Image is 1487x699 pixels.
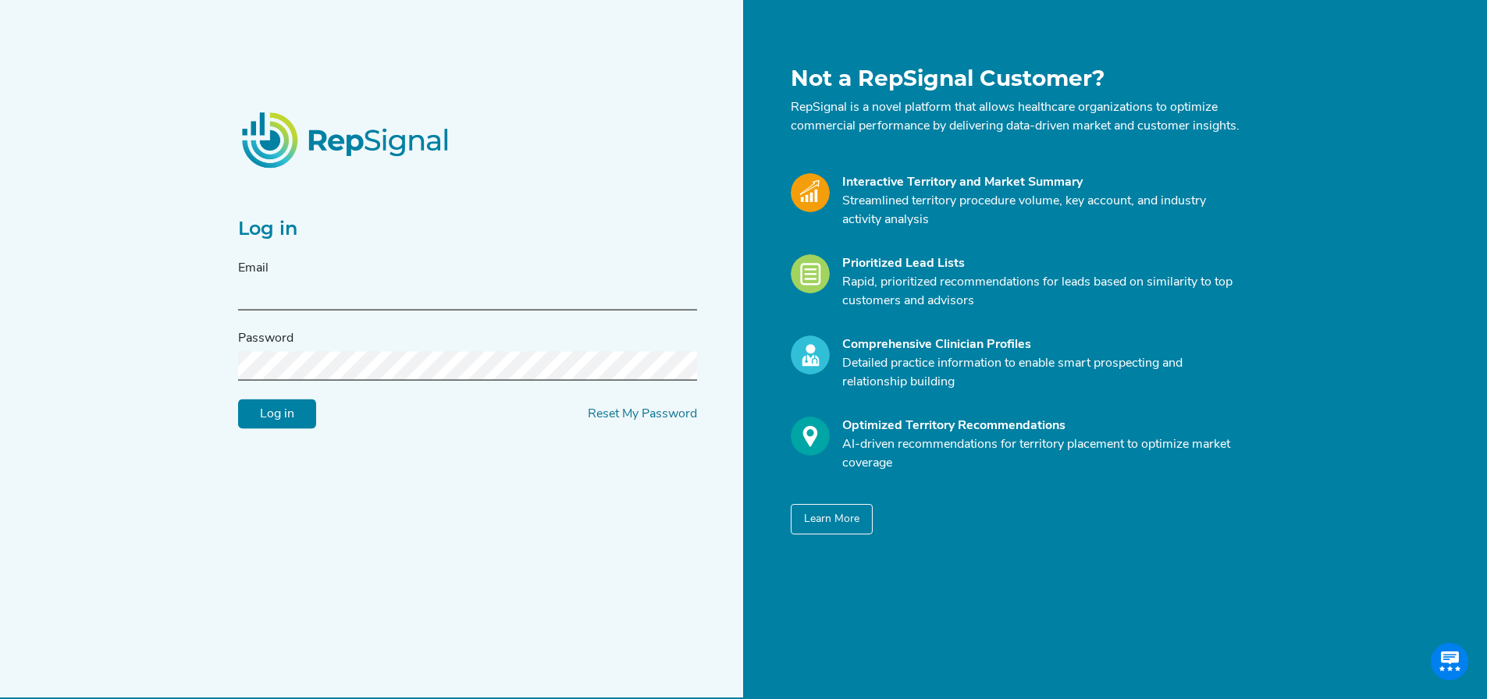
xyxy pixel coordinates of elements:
p: RepSignal is a novel platform that allows healthcare organizations to optimize commercial perform... [791,98,1240,136]
label: Password [238,329,293,348]
img: Market_Icon.a700a4ad.svg [791,173,830,212]
label: Email [238,259,269,278]
div: Comprehensive Clinician Profiles [842,335,1240,354]
h2: Log in [238,218,697,240]
img: Profile_Icon.739e2aba.svg [791,335,830,374]
p: Streamlined territory procedure volume, key account, and industry activity analysis [842,192,1240,229]
a: Reset My Password [588,408,697,420]
p: Rapid, prioritized recommendations for leads based on similarity to top customers and advisors [842,273,1240,310]
div: Interactive Territory and Market Summary [842,173,1240,192]
div: Prioritized Lead Lists [842,254,1240,273]
div: Optimized Territory Recommendations [842,417,1240,435]
img: Optimize_Icon.261f85db.svg [791,417,830,456]
h1: Not a RepSignal Customer? [791,66,1240,92]
p: Detailed practice information to enable smart prospecting and relationship building [842,354,1240,392]
input: Log in [238,399,316,429]
img: RepSignalLogo.20539ed3.png [222,93,471,186]
p: AI-driven recommendations for territory placement to optimize market coverage [842,435,1240,473]
img: Leads_Icon.28e8c528.svg [791,254,830,293]
button: Learn More [791,504,873,534]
